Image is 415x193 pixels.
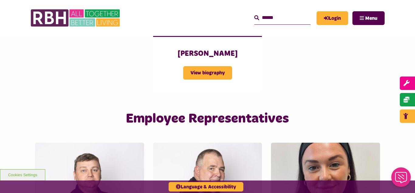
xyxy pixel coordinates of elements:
[89,110,325,127] h2: Employee Representatives
[30,6,122,30] img: RBH
[183,66,232,80] span: View biography
[165,49,250,59] h3: [PERSON_NAME]
[169,182,243,191] button: Language & Accessibility
[388,166,415,193] iframe: Netcall Web Assistant for live chat
[352,11,385,25] button: Navigation
[365,16,377,21] span: Menu
[317,11,348,25] a: MyRBH
[254,11,310,24] input: Search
